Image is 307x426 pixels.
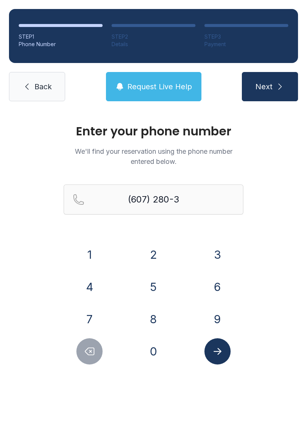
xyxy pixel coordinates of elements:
div: STEP 1 [19,33,103,40]
button: Submit lookup form [204,338,231,364]
div: Phone Number [19,40,103,48]
span: Request Live Help [127,81,192,92]
div: STEP 2 [112,33,195,40]
p: We'll find your reservation using the phone number entered below. [64,146,243,166]
div: Details [112,40,195,48]
button: 9 [204,306,231,332]
div: STEP 3 [204,33,288,40]
button: 5 [140,274,167,300]
input: Reservation phone number [64,184,243,214]
button: 7 [76,306,103,332]
span: Back [34,81,52,92]
button: 6 [204,274,231,300]
button: 0 [140,338,167,364]
button: 4 [76,274,103,300]
button: 1 [76,241,103,268]
button: 3 [204,241,231,268]
button: 8 [140,306,167,332]
h1: Enter your phone number [64,125,243,137]
button: 2 [140,241,167,268]
span: Next [255,81,273,92]
div: Payment [204,40,288,48]
button: Delete number [76,338,103,364]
